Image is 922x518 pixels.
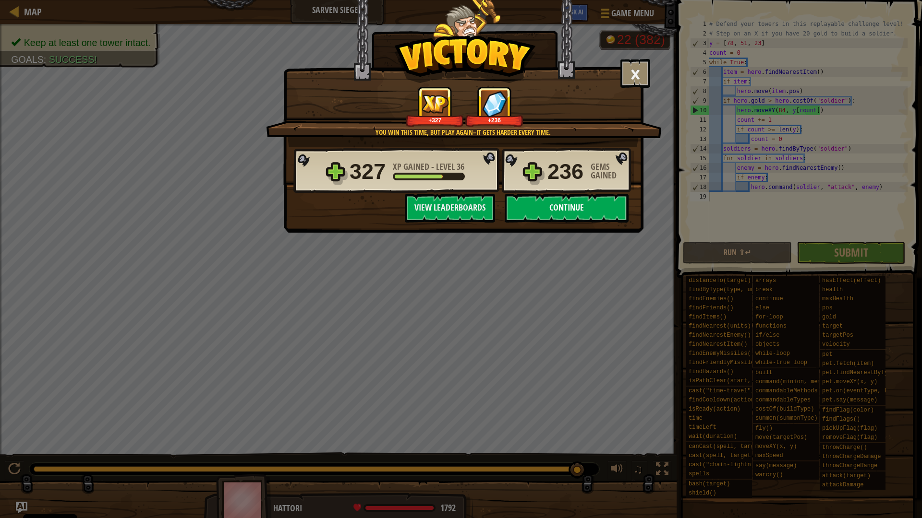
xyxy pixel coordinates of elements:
div: +236 [467,117,522,124]
span: Level [434,161,457,173]
div: 327 [350,156,387,187]
button: × [620,59,650,88]
div: 236 [547,156,585,187]
div: +327 [408,117,462,124]
button: Continue [505,194,629,223]
img: Gems Gained [482,91,507,117]
div: Gems Gained [591,163,634,180]
img: Victory [394,35,536,83]
div: You win this time, but play again–it gets harder every time. [312,128,615,137]
img: XP Gained [422,94,449,113]
span: 36 [457,161,464,173]
button: View Leaderboards [405,194,495,223]
span: XP Gained [393,161,431,173]
div: - [393,163,464,171]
